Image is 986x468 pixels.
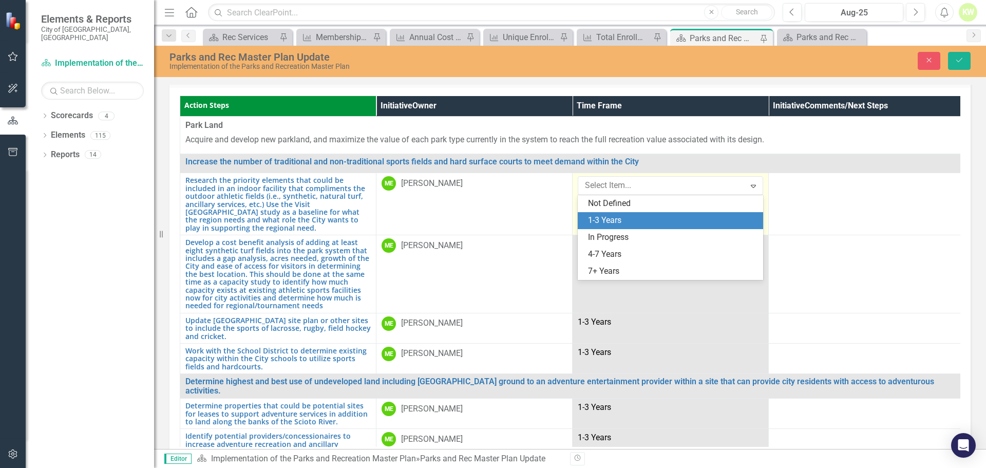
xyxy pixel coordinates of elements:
[420,454,545,463] div: Parks and Rec Master Plan Update
[486,31,557,44] a: Unique Enrollment
[41,25,144,42] small: City of [GEOGRAPHIC_DATA], [GEOGRAPHIC_DATA]
[185,377,959,395] a: Determine highest and best use of undeveloped land including [GEOGRAPHIC_DATA] ground to an adven...
[588,232,757,244] div: In Progress
[721,5,772,20] button: Search
[41,58,144,69] a: Implementation of the Parks and Recreation Master Plan
[401,178,463,190] div: [PERSON_NAME]
[578,433,611,442] span: 1-3 Years
[382,432,396,446] div: ME
[401,348,463,360] div: [PERSON_NAME]
[98,111,115,120] div: 4
[185,347,371,370] a: Work with the School District to determine existing capacity within the City schools to utilize s...
[169,51,619,63] div: Parks and Rec Master Plan Update
[401,403,463,415] div: [PERSON_NAME]
[588,266,757,277] div: 7+ Years
[503,31,557,44] div: Unique Enrollment
[164,454,192,464] span: Editor
[41,82,144,100] input: Search Below...
[51,129,85,141] a: Elements
[211,454,416,463] a: Implementation of the Parks and Recreation Master Plan
[185,316,371,340] a: Update [GEOGRAPHIC_DATA] site plan or other sites to include the sports of lacrosse, rugby, field...
[392,31,464,44] a: Annual Cost Recovery
[185,120,959,132] span: Park Land
[588,215,757,227] div: 1-3 Years
[951,433,976,458] div: Open Intercom Messenger
[197,453,562,465] div: »
[222,31,277,44] div: Rec Services
[409,31,464,44] div: Annual Cost Recovery
[51,110,93,122] a: Scorecards
[578,317,611,327] span: 1-3 Years
[208,4,775,22] input: Search ClearPoint...
[780,31,864,44] a: Parks and Rec Master Plan Update
[596,31,651,44] div: Total Enrollment
[382,402,396,416] div: ME
[90,131,110,140] div: 115
[205,31,277,44] a: Rec Services
[299,31,370,44] a: Memberships - Outdoor Pools
[185,432,371,464] a: Identify potential providers/concessionaires to increase adventure recreation and ancillary ameni...
[5,12,23,30] img: ClearPoint Strategy
[736,8,758,16] span: Search
[690,32,757,45] div: Parks and Rec Master Plan Update
[805,3,903,22] button: Aug-25
[185,176,371,232] a: Research the priority elements that could be included in an indoor facility that compliments the ...
[51,149,80,161] a: Reports
[41,13,144,25] span: Elements & Reports
[382,347,396,361] div: ME
[401,240,463,252] div: [PERSON_NAME]
[578,402,611,412] span: 1-3 Years
[185,134,959,146] p: Acquire and develop new parkland, and maximize the value of each park type currently in the syste...
[185,402,371,425] a: Determine properties that could be potential sites for leases to support adventure services in ad...
[797,31,864,44] div: Parks and Rec Master Plan Update
[578,347,611,357] span: 1-3 Years
[85,151,101,159] div: 14
[382,238,396,253] div: ME
[959,3,977,22] button: KW
[401,434,463,445] div: [PERSON_NAME]
[316,31,370,44] div: Memberships - Outdoor Pools
[185,157,959,166] a: Increase the number of traditional and non-traditional sports fields and hard surface courts to m...
[588,198,757,210] div: Not Defined
[169,63,619,70] div: Implementation of the Parks and Recreation Master Plan
[808,7,900,19] div: Aug-25
[588,249,757,260] div: 4-7 Years
[185,238,371,310] a: Develop a cost benefit analysis of adding at least eight synthetic turf fields into the park syst...
[382,316,396,331] div: ME
[382,176,396,191] div: ME
[579,31,651,44] a: Total Enrollment
[401,317,463,329] div: [PERSON_NAME]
